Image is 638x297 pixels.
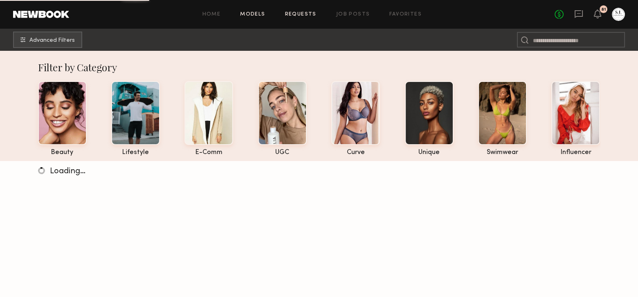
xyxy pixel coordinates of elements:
div: UGC [258,149,307,156]
span: Loading… [50,168,85,175]
div: Filter by Category [38,61,600,74]
div: beauty [38,149,87,156]
a: Requests [285,12,317,17]
div: e-comm [184,149,233,156]
div: unique [405,149,454,156]
div: influencer [551,149,600,156]
div: lifestyle [111,149,160,156]
a: Favorites [389,12,422,17]
span: Advanced Filters [29,38,75,43]
button: Advanced Filters [13,32,82,48]
a: Models [240,12,265,17]
div: swimwear [478,149,527,156]
div: 81 [601,7,606,12]
a: Home [202,12,221,17]
div: curve [331,149,380,156]
a: Job Posts [336,12,370,17]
